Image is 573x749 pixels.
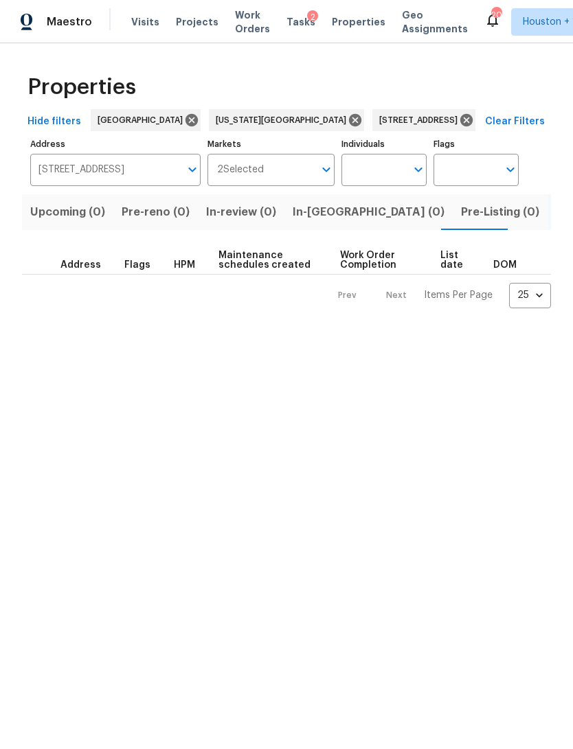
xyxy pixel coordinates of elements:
span: Maestro [47,15,92,29]
label: Markets [207,140,335,148]
span: Visits [131,15,159,29]
span: Clear Filters [485,113,545,130]
div: [US_STATE][GEOGRAPHIC_DATA] [209,109,364,131]
span: 2 Selected [217,164,264,176]
div: 20 [491,8,501,22]
span: Address [60,260,101,270]
nav: Pagination Navigation [325,283,551,308]
button: Hide filters [22,109,87,135]
span: Pre-Listing (0) [461,203,539,222]
span: Projects [176,15,218,29]
span: Properties [332,15,385,29]
span: Hide filters [27,113,81,130]
span: Properties [27,80,136,94]
div: [STREET_ADDRESS] [372,109,475,131]
span: Geo Assignments [402,8,468,36]
button: Clear Filters [480,109,550,135]
span: Upcoming (0) [30,203,105,222]
label: Address [30,140,201,148]
button: Open [183,160,202,179]
span: In-review (0) [206,203,276,222]
div: 2 [307,10,318,24]
span: List date [440,251,470,270]
span: Work Order Completion [340,251,417,270]
span: [US_STATE][GEOGRAPHIC_DATA] [216,113,352,127]
span: HPM [174,260,195,270]
span: [STREET_ADDRESS] [379,113,463,127]
label: Individuals [341,140,427,148]
span: Pre-reno (0) [122,203,190,222]
button: Open [501,160,520,179]
span: Tasks [286,17,315,27]
span: In-[GEOGRAPHIC_DATA] (0) [293,203,445,222]
div: [GEOGRAPHIC_DATA] [91,109,201,131]
div: 25 [509,277,551,313]
label: Flags [434,140,519,148]
button: Open [409,160,428,179]
span: Flags [124,260,150,270]
button: Open [317,160,336,179]
span: Work Orders [235,8,270,36]
span: DOM [493,260,517,270]
span: Maintenance schedules created [218,251,317,270]
p: Items Per Page [424,288,493,302]
span: [GEOGRAPHIC_DATA] [98,113,188,127]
